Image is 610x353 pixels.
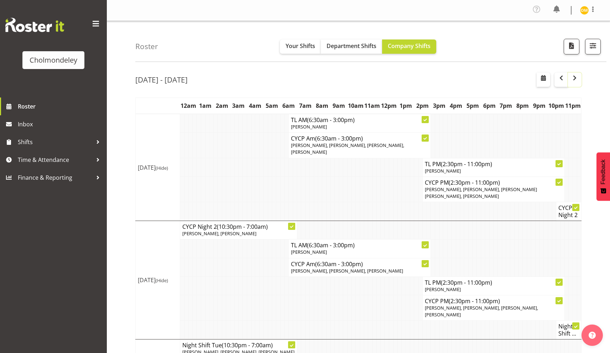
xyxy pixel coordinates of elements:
[558,204,579,218] h4: CYCP Night 2
[314,98,330,114] th: 8am
[514,98,531,114] th: 8pm
[431,98,448,114] th: 3pm
[135,75,188,84] h2: [DATE] - [DATE]
[18,119,103,130] span: Inbox
[564,98,581,114] th: 11pm
[531,98,548,114] th: 9pm
[30,55,77,65] div: Cholmondeley
[5,18,64,32] img: Rosterit website logo
[414,98,431,114] th: 2pm
[498,98,515,114] th: 7pm
[425,186,537,199] span: [PERSON_NAME], [PERSON_NAME], [PERSON_NAME] [PERSON_NAME], [PERSON_NAME]
[425,297,562,305] h4: CYCP PM
[364,98,381,114] th: 11am
[580,6,589,15] img: olivia-miller10906.jpg
[156,165,168,171] span: (Hide)
[448,98,464,114] th: 4pm
[388,42,431,50] span: Company Shifts
[18,154,93,165] span: Time & Attendance
[156,277,168,284] span: (Hide)
[425,279,562,286] h4: TL PM
[197,98,214,114] th: 1am
[425,286,461,293] span: [PERSON_NAME]
[182,342,295,349] h4: Night Shift Tue
[481,98,498,114] th: 6pm
[464,98,481,114] th: 5pm
[558,323,579,337] h4: Night Shift ...
[321,39,382,54] button: Department Shifts
[280,98,297,114] th: 6am
[217,223,268,231] span: (10:30pm - 7:00am)
[291,249,327,255] span: [PERSON_NAME]
[381,98,397,114] th: 12pm
[425,179,562,186] h4: CYCP PM
[548,98,564,114] th: 10pm
[596,152,610,201] button: Feedback - Show survey
[441,160,492,168] span: (2:30pm - 11:00pm)
[182,223,295,230] h4: CYCP Night 2
[449,179,500,186] span: (2:30pm - 11:00pm)
[441,279,492,286] span: (2:30pm - 11:00pm)
[291,242,428,249] h4: TL AM
[425,168,461,174] span: [PERSON_NAME]
[280,39,321,54] button: Your Shifts
[589,332,596,339] img: help-xxl-2.png
[315,260,363,268] span: (6:30am - 3:00pm)
[214,98,230,114] th: 2am
[136,114,180,221] td: [DATE]
[291,268,403,274] span: [PERSON_NAME], [PERSON_NAME], [PERSON_NAME]
[327,42,376,50] span: Department Shifts
[397,98,414,114] th: 1pm
[585,39,601,54] button: Filter Shifts
[425,305,538,318] span: [PERSON_NAME], [PERSON_NAME], [PERSON_NAME], [PERSON_NAME]
[291,116,428,123] h4: TL AM
[230,98,247,114] th: 3am
[315,135,363,142] span: (6:30am - 3:00pm)
[537,73,550,87] button: Select a specific date within the roster.
[264,98,280,114] th: 5am
[382,39,436,54] button: Company Shifts
[286,42,315,50] span: Your Shifts
[180,98,197,114] th: 12am
[291,142,404,155] span: [PERSON_NAME], [PERSON_NAME], [PERSON_NAME], [PERSON_NAME]
[18,172,93,183] span: Finance & Reporting
[600,159,606,184] span: Feedback
[135,42,158,51] h4: Roster
[291,135,428,142] h4: CYCP Am
[136,221,180,339] td: [DATE]
[307,116,355,124] span: (6:30am - 3:00pm)
[182,230,256,237] span: [PERSON_NAME], [PERSON_NAME]
[291,260,428,268] h4: CYCP Am
[18,101,103,112] span: Roster
[347,98,364,114] th: 10am
[330,98,347,114] th: 9am
[291,123,327,130] span: [PERSON_NAME]
[297,98,314,114] th: 7am
[18,137,93,147] span: Shifts
[425,160,562,168] h4: TL PM
[449,297,500,305] span: (2:30pm - 11:00pm)
[247,98,264,114] th: 4am
[564,39,579,54] button: Download a PDF of the roster according to the set date range.
[222,341,273,349] span: (10:30pm - 7:00am)
[307,241,355,249] span: (6:30am - 3:00pm)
